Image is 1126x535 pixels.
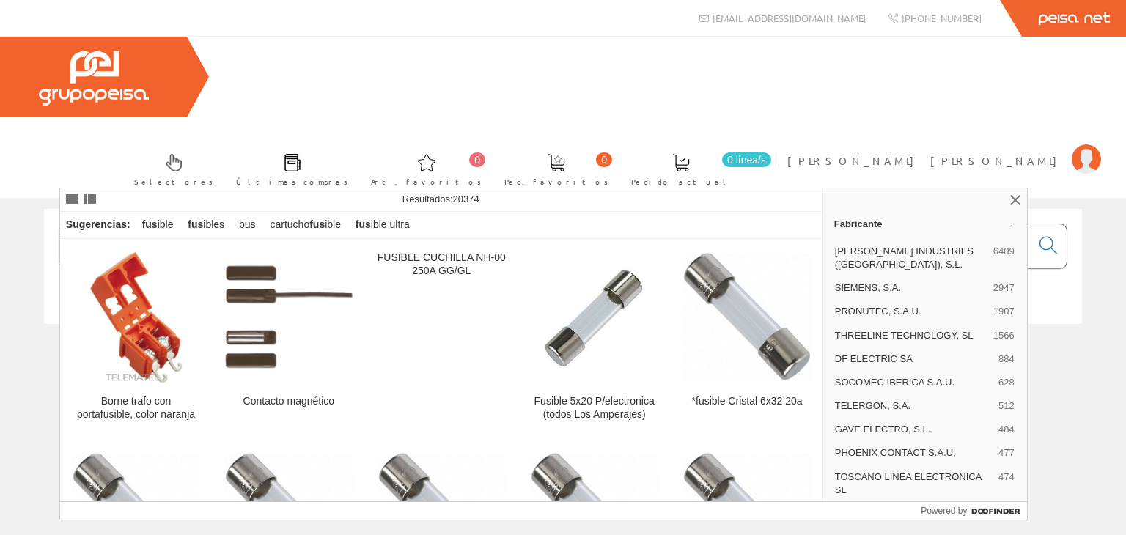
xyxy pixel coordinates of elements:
span: DF ELECTRIC SA [835,353,993,366]
span: 1566 [993,329,1015,342]
span: 6409 [993,245,1015,271]
span: TOSCANO LINEA ELECTRONICA SL [835,471,993,497]
div: Borne trafo con portafusible, color naranja [72,395,200,421]
div: ible [136,212,180,238]
strong: fus [356,218,371,230]
span: [PHONE_NUMBER] [902,12,982,24]
a: [PERSON_NAME] [PERSON_NAME] [787,141,1101,155]
span: Art. favoritos [371,174,482,189]
strong: fus [309,218,325,230]
a: FUSIBLE CUCHILLA NH-00 250A GG/GL [366,240,518,438]
span: Resultados: [402,193,479,204]
span: Powered by [921,504,967,517]
span: [PERSON_NAME] INDUSTRIES ([GEOGRAPHIC_DATA]), S.L. [835,245,987,271]
a: Últimas compras [221,141,356,195]
span: Ped. favoritos [504,174,608,189]
span: 20374 [453,193,479,204]
span: Últimas compras [236,174,348,189]
span: GAVE ELECTRO, S.L. [835,423,993,436]
span: PRONUTEC, S.A.U. [835,305,987,318]
span: 474 [998,471,1015,497]
span: PHOENIX CONTACT S.A.U, [835,446,993,460]
a: 0 línea/s Pedido actual [617,141,775,195]
a: Powered by [921,502,1027,520]
a: *fusible Cristal 6x32 20a *fusible Cristal 6x32 20a [671,240,823,438]
span: [EMAIL_ADDRESS][DOMAIN_NAME] [713,12,866,24]
div: ible ultra [350,212,416,238]
div: ibles [182,212,230,238]
div: FUSIBLE CUCHILLA NH-00 250A GG/GL [378,251,506,278]
div: *fusible Cristal 6x32 20a [682,395,811,408]
span: Pedido actual [631,174,731,189]
div: Sugerencias: [60,215,133,235]
div: Fusible 5x20 P/electronica (todos Los Amperajes) [530,395,658,421]
span: 484 [998,423,1015,436]
div: bus [233,212,262,238]
a: Borne trafo con portafusible, color naranja Borne trafo con portafusible, color naranja [60,240,212,438]
span: 1907 [993,305,1015,318]
span: SOCOMEC IBERICA S.A.U. [835,376,993,389]
span: 628 [998,376,1015,389]
img: Fusible 5x20 P/electronica (todos Los Amperajes) [530,252,658,382]
div: © Grupo Peisa [44,342,1082,355]
span: 884 [998,353,1015,366]
span: SIEMENS, S.A. [835,281,987,295]
span: 2947 [993,281,1015,295]
span: Selectores [134,174,213,189]
strong: fus [142,218,158,230]
div: Contacto magnético [224,395,353,408]
a: Selectores [119,141,221,195]
a: Fusible 5x20 P/electronica (todos Los Amperajes) Fusible 5x20 P/electronica (todos Los Amperajes) [518,240,670,438]
div: cartucho ible [264,212,347,238]
span: TELERGON, S.A. [835,399,993,413]
img: *fusible Cristal 6x32 20a [682,253,811,381]
img: Borne trafo con portafusible, color naranja [89,251,183,383]
span: 0 [596,152,612,167]
span: THREELINE TECHNOLOGY, SL [835,329,987,342]
span: 0 [469,152,485,167]
img: Grupo Peisa [39,51,149,106]
span: 477 [998,446,1015,460]
a: Fabricante [823,212,1027,235]
span: 512 [998,399,1015,413]
img: Contacto magnético [224,253,353,381]
a: Contacto magnético Contacto magnético [213,240,364,438]
strong: fus [188,218,203,230]
span: 0 línea/s [722,152,771,167]
span: [PERSON_NAME] [PERSON_NAME] [787,153,1064,168]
